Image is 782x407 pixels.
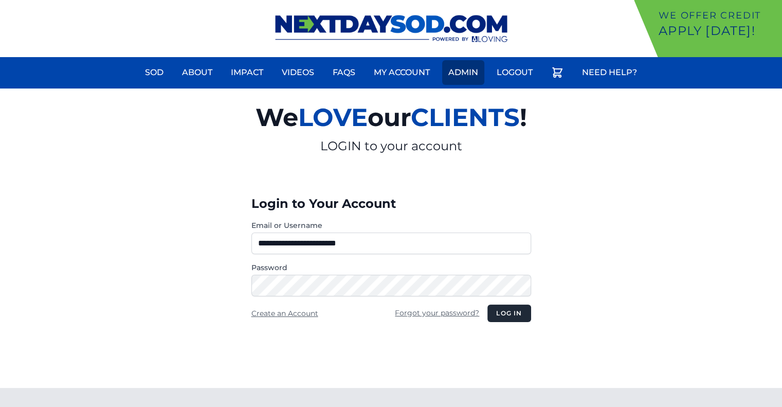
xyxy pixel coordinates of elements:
[136,138,646,154] p: LOGIN to your account
[251,262,531,273] label: Password
[139,60,170,85] a: Sod
[136,97,646,138] h2: We our !
[659,23,778,39] p: Apply [DATE]!
[225,60,269,85] a: Impact
[251,220,531,231] label: Email or Username
[368,60,436,85] a: My Account
[298,102,368,132] span: LOVE
[490,60,539,85] a: Logout
[411,102,520,132] span: CLIENTS
[659,8,778,23] p: We offer Credit
[251,196,531,212] h3: Login to Your Account
[576,60,643,85] a: Need Help?
[442,60,484,85] a: Admin
[251,309,318,318] a: Create an Account
[395,308,479,317] a: Forgot your password?
[176,60,219,85] a: About
[487,305,531,322] button: Log in
[326,60,361,85] a: FAQs
[276,60,320,85] a: Videos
